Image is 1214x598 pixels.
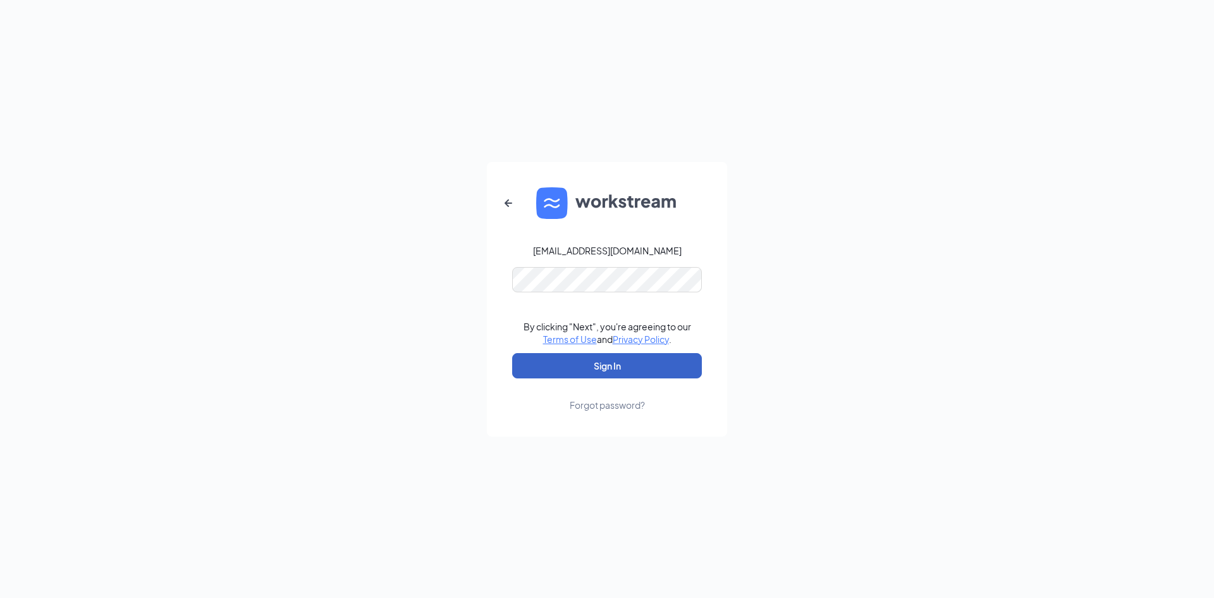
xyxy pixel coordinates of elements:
[536,187,678,219] img: WS logo and Workstream text
[570,378,645,411] a: Forgot password?
[543,333,597,345] a: Terms of Use
[613,333,669,345] a: Privacy Policy
[512,353,702,378] button: Sign In
[570,399,645,411] div: Forgot password?
[533,244,682,257] div: [EMAIL_ADDRESS][DOMAIN_NAME]
[524,320,691,346] div: By clicking "Next", you're agreeing to our and .
[493,188,524,218] button: ArrowLeftNew
[501,196,516,211] svg: ArrowLeftNew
